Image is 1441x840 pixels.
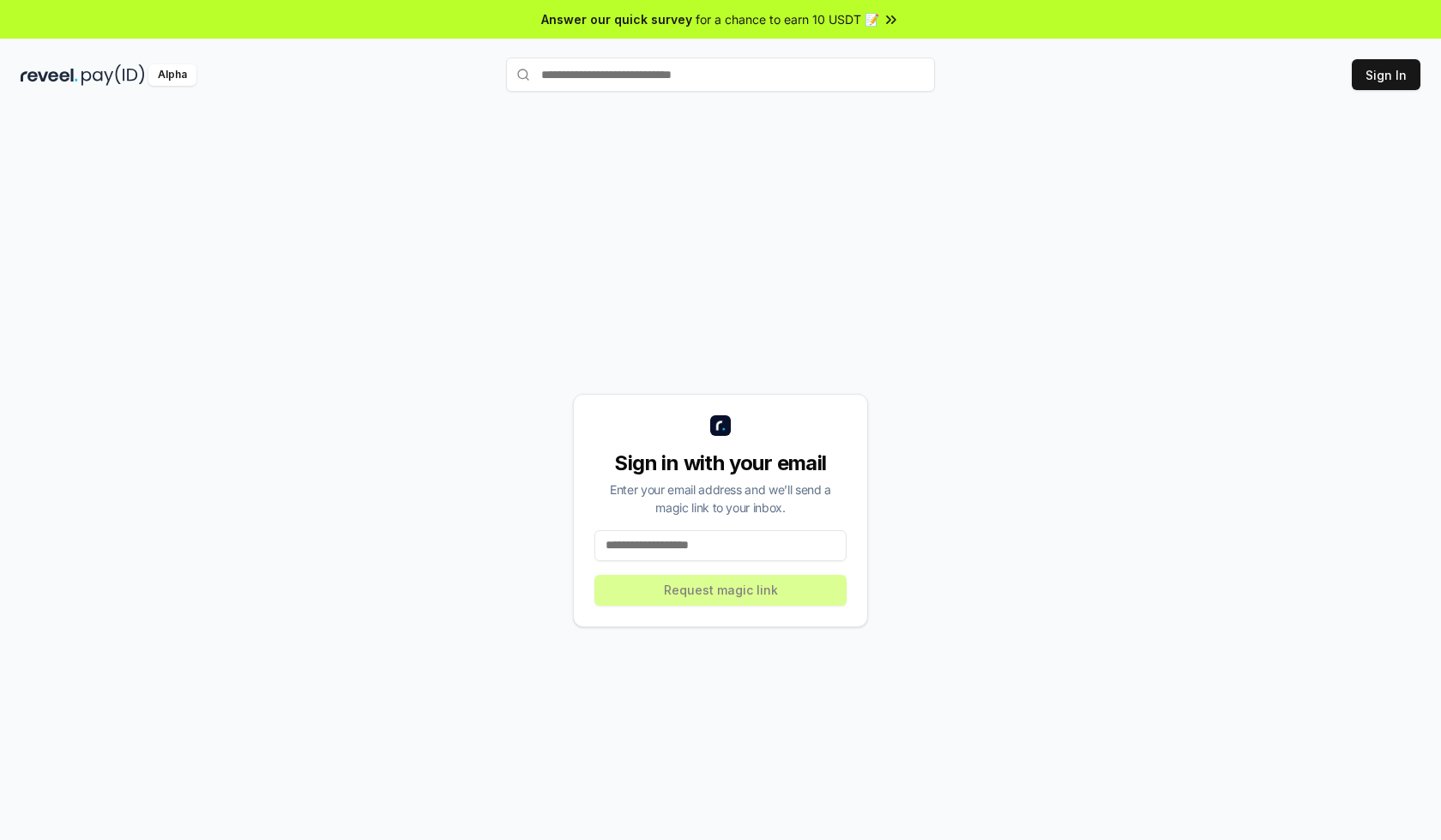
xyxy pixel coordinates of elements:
[541,10,692,28] span: Answer our quick survey
[1352,59,1420,90] button: Sign In
[594,450,847,477] div: Sign in with your email
[81,64,145,86] img: pay_id
[594,480,847,517] div: Enter your email address and we’ll send a magic link to your inbox.
[148,64,196,86] div: Alpha
[696,10,879,28] span: for a chance to earn 10 USDT 📝
[710,415,731,436] img: logo_small
[21,64,78,86] img: reveel_dark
